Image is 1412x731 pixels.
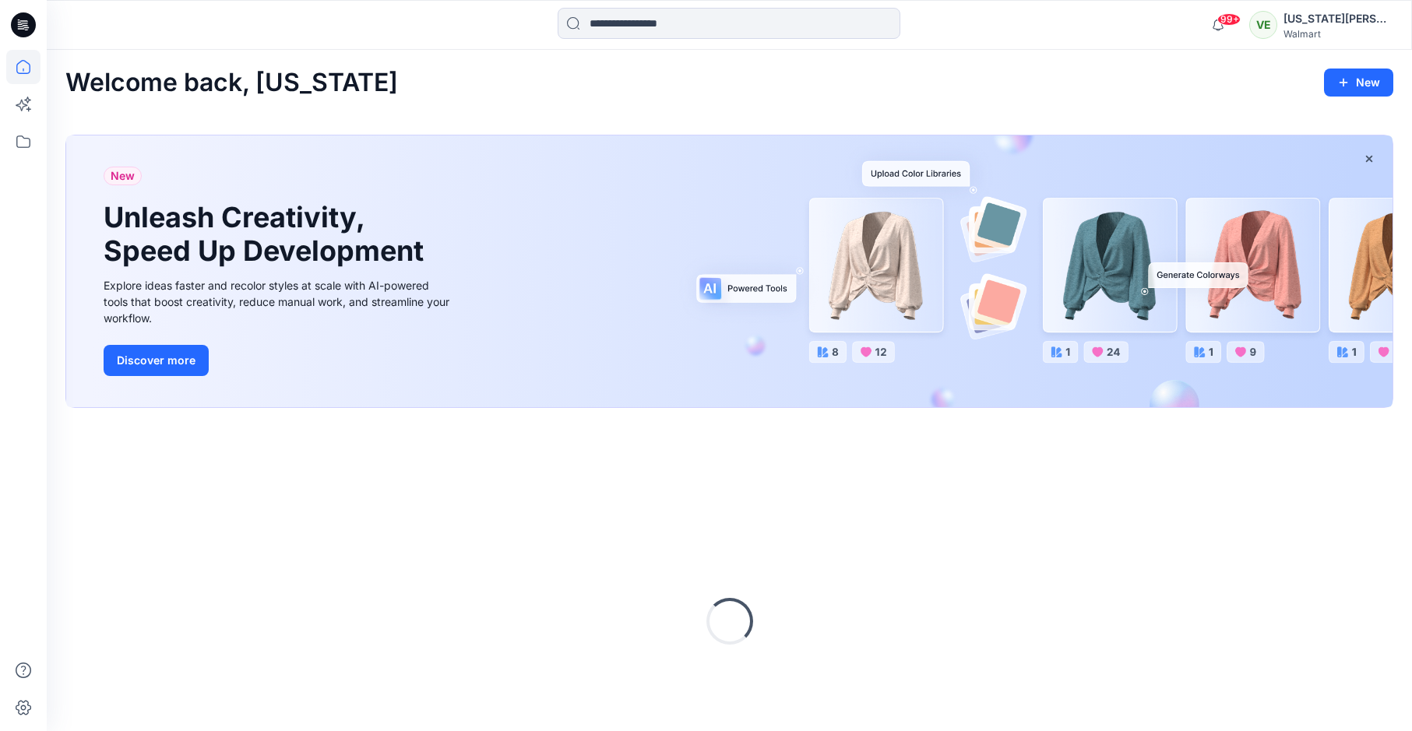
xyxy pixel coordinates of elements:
button: Discover more [104,345,209,376]
div: VE [1249,11,1277,39]
button: New [1324,69,1393,97]
div: Explore ideas faster and recolor styles at scale with AI-powered tools that boost creativity, red... [104,277,454,326]
div: [US_STATE][PERSON_NAME] [1283,9,1393,28]
span: 99+ [1217,13,1241,26]
a: Discover more [104,345,454,376]
h1: Unleash Creativity, Speed Up Development [104,201,431,268]
div: Walmart [1283,28,1393,40]
span: New [111,167,135,185]
h2: Welcome back, [US_STATE] [65,69,398,97]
